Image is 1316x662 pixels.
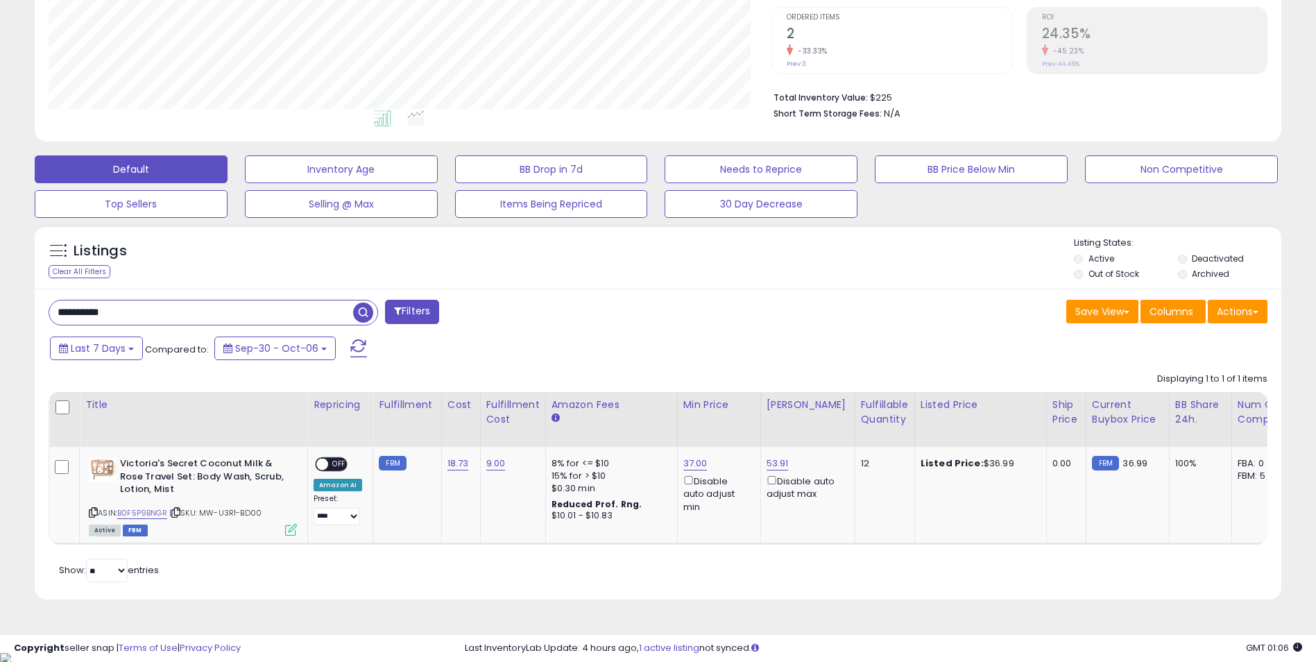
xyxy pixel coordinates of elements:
div: $0.30 min [552,482,667,495]
a: 18.73 [447,457,469,470]
button: Filters [385,300,439,324]
strong: Copyright [14,641,65,654]
div: 12 [861,457,904,470]
span: Columns [1150,305,1193,319]
small: Prev: 3 [787,60,806,68]
span: | SKU: MW-U3R1-BD00 [169,507,262,518]
div: Disable auto adjust min [683,473,750,514]
b: Reduced Prof. Rng. [552,498,642,510]
a: Terms of Use [119,641,178,654]
button: Items Being Repriced [455,190,648,218]
button: Non Competitive [1085,155,1278,183]
img: 41a-IuBNvIL._SL40_.jpg [89,457,117,482]
h2: 2 [787,26,1011,44]
div: FBA: 0 [1238,457,1283,470]
span: All listings currently available for purchase on Amazon [89,525,121,536]
div: Clear All Filters [49,265,110,278]
button: Sep-30 - Oct-06 [214,337,336,360]
button: Needs to Reprice [665,155,857,183]
small: -45.23% [1048,46,1084,56]
div: Amazon Fees [552,398,672,412]
div: Last InventoryLab Update: 4 hours ago, not synced. [465,642,1302,655]
small: FBM [379,456,406,470]
b: Victoria's Secret Coconut Milk & Rose Travel Set: Body Wash, Scrub, Lotion, Mist [120,457,289,500]
button: Last 7 Days [50,337,143,360]
div: Cost [447,398,475,412]
div: 15% for > $10 [552,470,667,482]
button: Top Sellers [35,190,228,218]
a: 37.00 [683,457,708,470]
li: $225 [774,88,1257,105]
p: Listing States: [1074,237,1281,250]
span: Last 7 Days [71,341,126,355]
span: FBM [123,525,148,536]
button: BB Price Below Min [875,155,1068,183]
span: ROI [1042,14,1267,22]
a: 53.91 [767,457,789,470]
div: Amazon AI [314,479,362,491]
div: Num of Comp. [1238,398,1288,427]
span: Compared to: [145,343,209,356]
button: Default [35,155,228,183]
a: B0F5P9BNGR [117,507,167,519]
b: Listed Price: [921,457,984,470]
div: Title [85,398,302,412]
span: 2025-10-14 01:06 GMT [1246,641,1302,654]
label: Deactivated [1192,253,1244,264]
div: BB Share 24h. [1175,398,1226,427]
div: Listed Price [921,398,1041,412]
div: Min Price [683,398,755,412]
b: Total Inventory Value: [774,92,868,103]
label: Archived [1192,268,1229,280]
span: N/A [884,107,900,120]
button: Selling @ Max [245,190,438,218]
small: -33.33% [793,46,828,56]
div: $36.99 [921,457,1036,470]
button: Actions [1208,300,1267,323]
a: 1 active listing [639,641,699,654]
small: Amazon Fees. [552,412,560,425]
div: Repricing [314,398,367,412]
div: Displaying 1 to 1 of 1 items [1157,373,1267,386]
div: Current Buybox Price [1092,398,1163,427]
div: FBM: 5 [1238,470,1283,482]
span: Sep-30 - Oct-06 [235,341,318,355]
small: FBM [1092,456,1119,470]
a: 9.00 [486,457,506,470]
span: Show: entries [59,563,159,577]
div: 100% [1175,457,1221,470]
div: $10.01 - $10.83 [552,510,667,522]
button: 30 Day Decrease [665,190,857,218]
button: Columns [1140,300,1206,323]
span: Ordered Items [787,14,1011,22]
div: ASIN: [89,457,297,534]
button: Inventory Age [245,155,438,183]
div: [PERSON_NAME] [767,398,849,412]
b: Short Term Storage Fees: [774,108,882,119]
a: Privacy Policy [180,641,241,654]
label: Active [1088,253,1114,264]
div: Ship Price [1052,398,1080,427]
div: Disable auto adjust max [767,473,844,500]
h5: Listings [74,241,127,261]
span: OFF [328,459,350,470]
h2: 24.35% [1042,26,1267,44]
span: 36.99 [1122,457,1147,470]
div: Fulfillable Quantity [861,398,909,427]
div: Preset: [314,494,362,525]
label: Out of Stock [1088,268,1139,280]
small: Prev: 44.46% [1042,60,1079,68]
div: Fulfillment Cost [486,398,540,427]
div: seller snap | | [14,642,241,655]
div: Fulfillment [379,398,435,412]
button: Save View [1066,300,1138,323]
button: BB Drop in 7d [455,155,648,183]
div: 8% for <= $10 [552,457,667,470]
div: 0.00 [1052,457,1075,470]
